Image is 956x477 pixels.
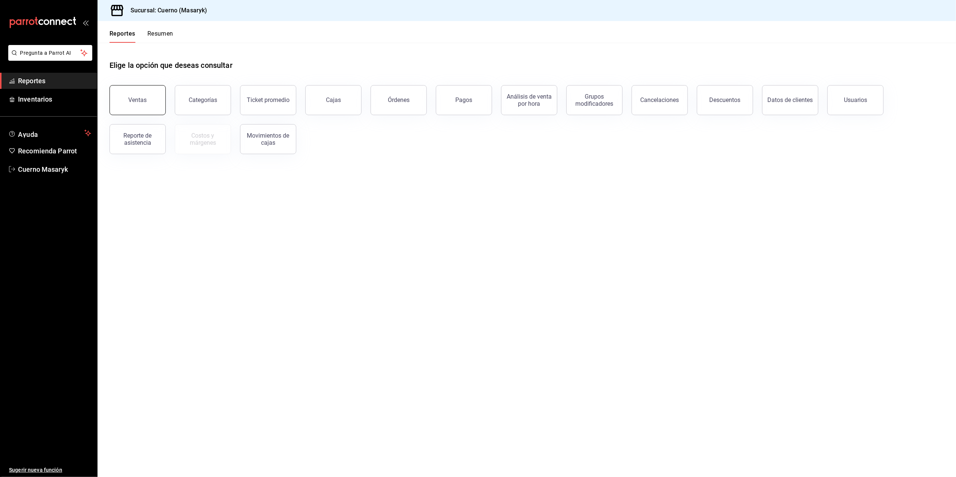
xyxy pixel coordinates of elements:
[240,85,296,115] button: Ticket promedio
[762,85,818,115] button: Datos de clientes
[110,30,135,43] button: Reportes
[129,96,147,103] div: Ventas
[710,96,741,103] div: Descuentos
[18,94,91,104] span: Inventarios
[566,85,623,115] button: Grupos modificadores
[768,96,813,103] div: Datos de clientes
[110,124,166,154] button: Reporte de asistencia
[326,96,341,105] div: Cajas
[305,85,362,115] a: Cajas
[18,164,91,174] span: Cuerno Masaryk
[571,93,618,107] div: Grupos modificadores
[9,466,91,474] span: Sugerir nueva función
[506,93,552,107] div: Análisis de venta por hora
[18,129,81,138] span: Ayuda
[827,85,884,115] button: Usuarios
[240,124,296,154] button: Movimientos de cajas
[501,85,557,115] button: Análisis de venta por hora
[641,96,679,103] div: Cancelaciones
[5,54,92,62] a: Pregunta a Parrot AI
[180,132,226,146] div: Costos y márgenes
[18,146,91,156] span: Recomienda Parrot
[114,132,161,146] div: Reporte de asistencia
[147,30,173,43] button: Resumen
[125,6,207,15] h3: Sucursal: Cuerno (Masaryk)
[110,60,233,71] h1: Elige la opción que deseas consultar
[18,76,91,86] span: Reportes
[632,85,688,115] button: Cancelaciones
[20,49,81,57] span: Pregunta a Parrot AI
[8,45,92,61] button: Pregunta a Parrot AI
[83,19,89,25] button: open_drawer_menu
[247,96,290,103] div: Ticket promedio
[189,96,217,103] div: Categorías
[844,96,867,103] div: Usuarios
[110,85,166,115] button: Ventas
[436,85,492,115] button: Pagos
[175,124,231,154] button: Contrata inventarios para ver este reporte
[371,85,427,115] button: Órdenes
[110,30,173,43] div: navigation tabs
[456,96,473,103] div: Pagos
[388,96,410,103] div: Órdenes
[245,132,291,146] div: Movimientos de cajas
[697,85,753,115] button: Descuentos
[175,85,231,115] button: Categorías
